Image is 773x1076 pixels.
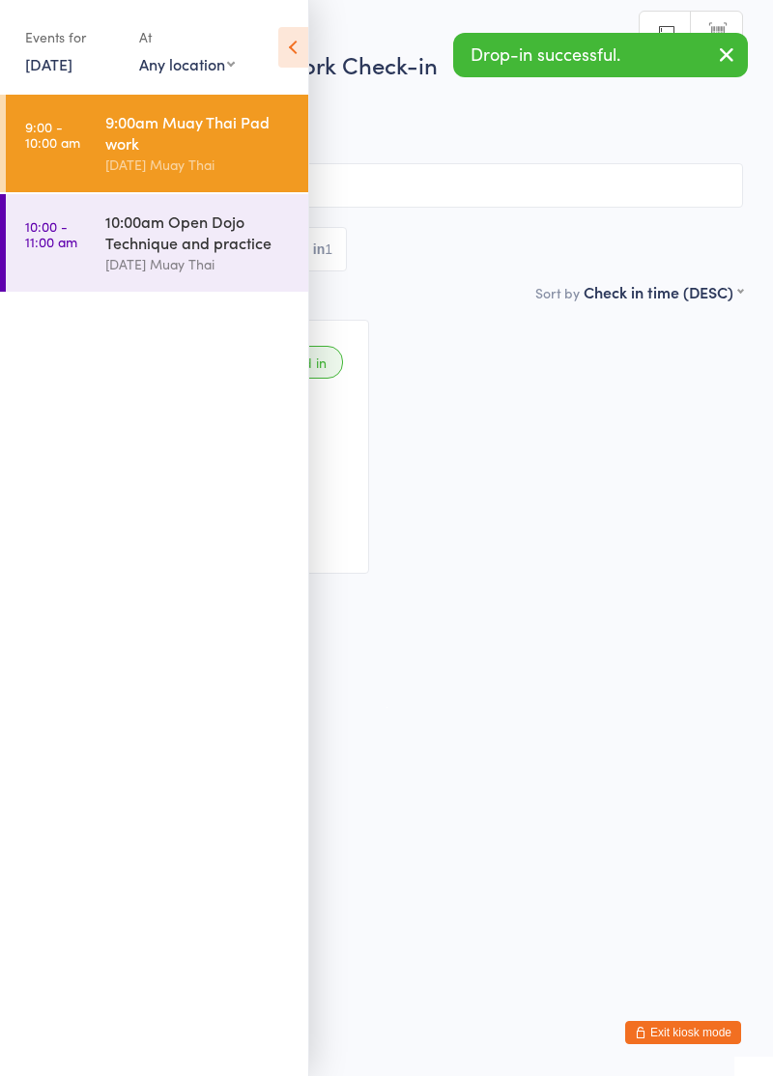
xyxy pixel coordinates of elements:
[30,128,743,148] span: [DATE] Muay Thai
[6,194,308,292] a: 10:00 -11:00 am10:00am Open Dojo Technique and practice[DATE] Muay Thai
[584,281,743,302] div: Check in time (DESC)
[105,154,292,176] div: [DATE] Muay Thai
[25,119,80,150] time: 9:00 - 10:00 am
[25,218,77,249] time: 10:00 - 11:00 am
[105,211,292,253] div: 10:00am Open Dojo Technique and practice
[105,253,292,275] div: [DATE] Muay Thai
[139,53,235,74] div: Any location
[30,109,713,128] span: [DATE] Muay Thai
[105,111,292,154] div: 9:00am Muay Thai Pad work
[25,53,72,74] a: [DATE]
[6,95,308,192] a: 9:00 -10:00 am9:00am Muay Thai Pad work[DATE] Muay Thai
[30,90,713,109] span: [DATE] 9:00am
[30,48,743,80] h2: 9:00am Muay Thai Pad work Check-in
[625,1021,741,1044] button: Exit kiosk mode
[139,21,235,53] div: At
[30,163,743,208] input: Search
[25,21,120,53] div: Events for
[535,283,580,302] label: Sort by
[453,33,748,77] div: Drop-in successful.
[325,241,332,257] div: 1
